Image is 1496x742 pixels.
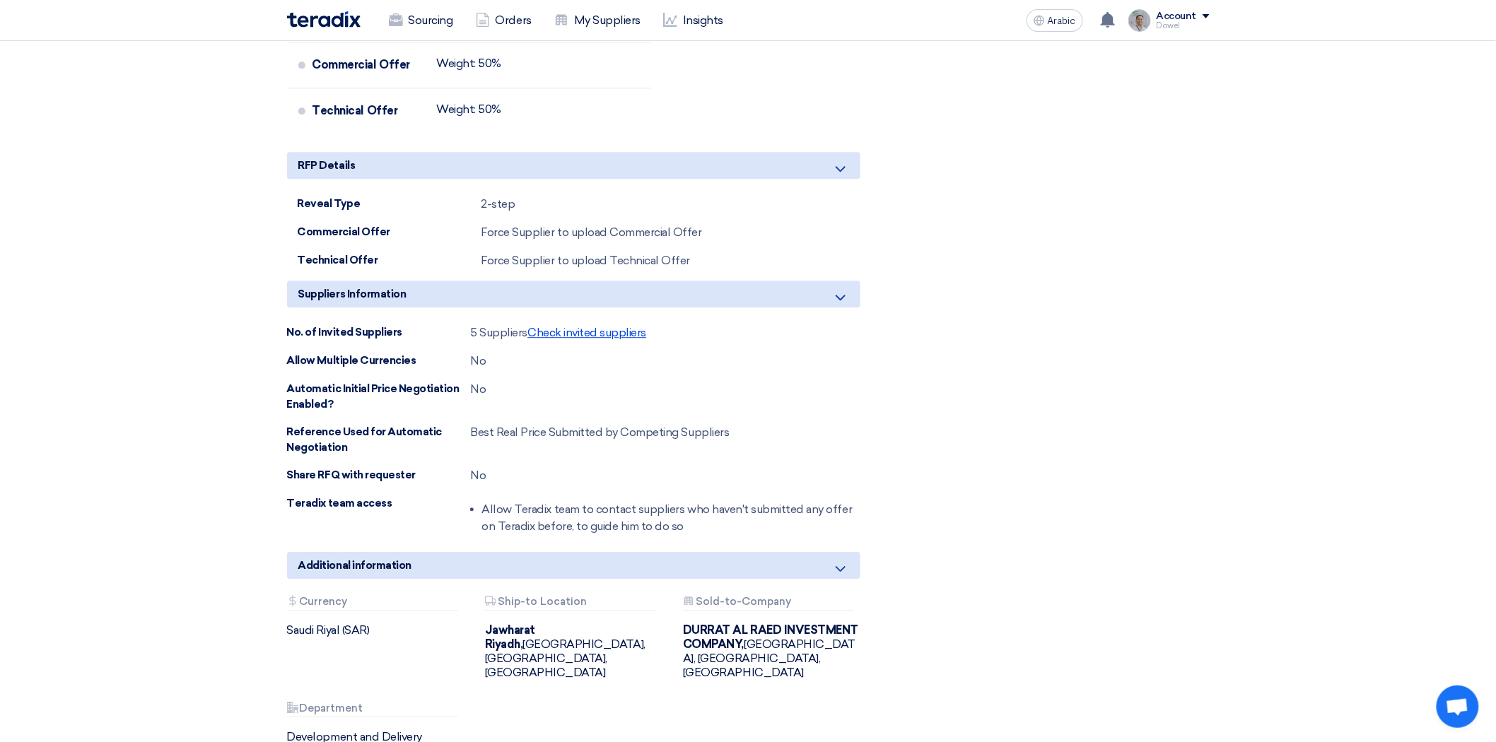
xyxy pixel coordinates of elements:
[485,637,645,679] font: [GEOGRAPHIC_DATA], [GEOGRAPHIC_DATA], [GEOGRAPHIC_DATA]
[543,5,652,36] a: My Suppliers
[481,197,515,211] font: 2-step
[471,425,730,439] font: Best Real Price Submitted by Competing Suppliers
[471,382,486,396] font: No
[1128,9,1151,32] img: IMG_1753965247717.jpg
[298,288,407,300] font: Suppliers Information
[298,254,378,266] font: Technical Offer
[496,13,532,27] font: Orders
[471,469,486,482] font: No
[1157,21,1181,30] font: Dowel
[437,102,502,116] font: Weight: 50%
[481,225,702,239] font: Force Supplier to upload Commercial Offer
[1048,15,1076,27] font: Arabic
[287,11,361,28] img: Teradix logo
[1437,685,1479,728] a: Open chat
[300,595,348,608] font: Currency
[471,354,486,367] font: No
[683,13,723,27] font: Insights
[1157,10,1197,22] font: Account
[298,159,356,172] font: RFP Details
[683,623,858,651] font: DURRAT AL RAED INVESTMENT COMPANY,
[482,502,853,533] font: Allow Teradix team to contact suppliers who haven't submitted any offer on Teradix before, to gui...
[409,13,453,27] font: Sourcing
[437,57,502,70] font: Weight: 50%
[298,225,390,238] font: Commercial Offer
[312,58,410,71] font: Commercial Offer
[287,354,416,367] font: Allow Multiple Currencies
[298,197,361,210] font: Reveal Type
[298,559,411,572] font: Additional information
[471,326,528,339] font: 5 Suppliers
[481,254,691,267] font: Force Supplier to upload Technical Offer
[287,425,443,454] font: Reference Used for Automatic Negotiation
[464,5,543,36] a: Orders
[696,595,791,608] font: Sold-to-Company
[485,623,535,651] font: Jawharat Riyadh,
[287,326,402,338] font: No. of Invited Suppliers
[527,326,646,339] font: Check invited suppliers
[378,5,464,36] a: Sourcing
[300,702,363,714] font: Department
[652,5,735,36] a: Insights
[683,637,855,679] font: [GEOGRAPHIC_DATA], [GEOGRAPHIC_DATA], [GEOGRAPHIC_DATA]
[312,104,398,117] font: Technical Offer
[574,13,641,27] font: My Suppliers
[287,623,370,637] font: Saudi Riyal (SAR)
[287,497,392,510] font: Teradix team access
[1027,9,1083,32] button: Arabic
[287,469,416,481] font: Share RFQ with requester
[287,382,460,411] font: Automatic Initial Price Negotiation Enabled?
[498,595,587,608] font: Ship-to Location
